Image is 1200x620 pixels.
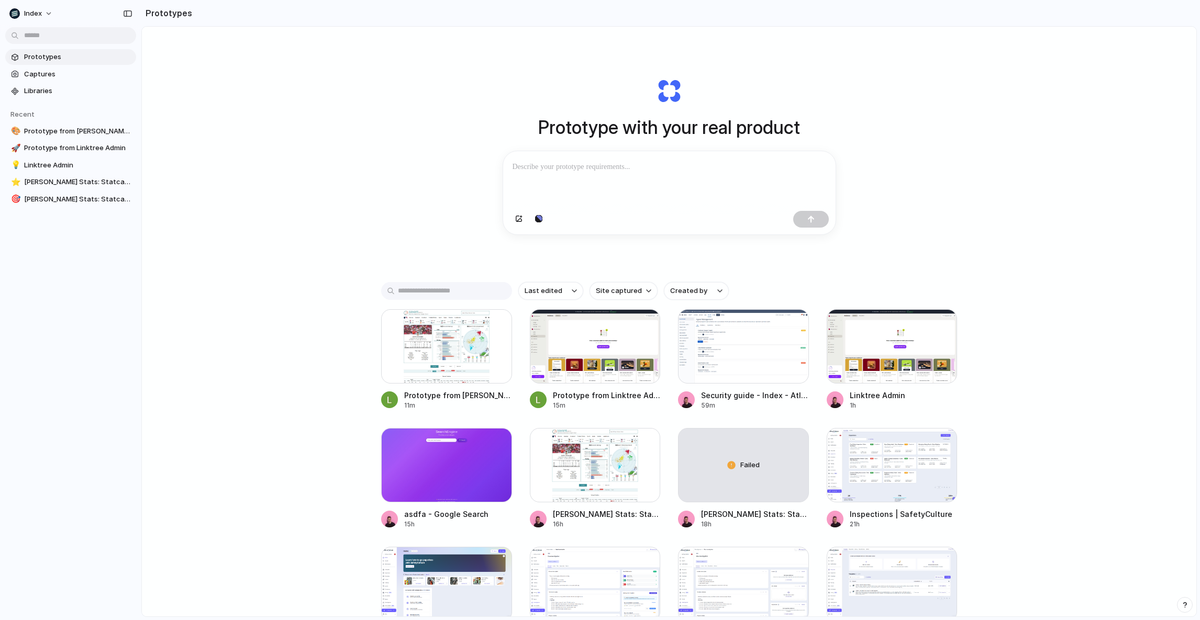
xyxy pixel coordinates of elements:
[9,177,20,187] button: ⭐
[11,176,18,188] div: ⭐
[701,390,809,401] div: Security guide - Index - Atlassian Administration
[596,286,642,296] span: Site captured
[5,5,58,22] button: Index
[24,126,132,137] span: Prototype from [PERSON_NAME] Stats: Statcast, Visuals & Advanced Metrics | [DOMAIN_NAME]
[518,282,583,300] button: Last edited
[5,123,136,139] a: 🎨Prototype from [PERSON_NAME] Stats: Statcast, Visuals & Advanced Metrics | [DOMAIN_NAME]
[664,282,729,300] button: Created by
[141,7,192,19] h2: Prototypes
[9,143,20,153] button: 🚀
[678,309,809,410] a: Security guide - Index - Atlassian AdministrationSecurity guide - Index - Atlassian Administratio...
[530,309,661,410] a: Prototype from Linktree AdminPrototype from Linktree Admin15m
[11,193,18,205] div: 🎯
[11,125,18,137] div: 🎨
[404,390,512,401] div: Prototype from [PERSON_NAME] Stats: Statcast, Visuals & Advanced Metrics | [DOMAIN_NAME]
[24,194,132,205] span: [PERSON_NAME] Stats: Statcast, Visuals & Advanced Metrics | [DOMAIN_NAME]
[9,160,20,171] button: 💡
[678,428,809,529] a: Failed[PERSON_NAME] Stats: Statcast, Visuals & Advanced Metrics | [DOMAIN_NAME]18h
[24,52,132,62] span: Prototypes
[850,390,905,401] div: Linktree Admin
[24,69,132,80] span: Captures
[381,309,512,410] a: Prototype from Justin Verlander Stats: Statcast, Visuals & Advanced Metrics | baseballsavant.comP...
[5,140,136,156] a: 🚀Prototype from Linktree Admin
[5,174,136,190] a: ⭐[PERSON_NAME] Stats: Statcast, Visuals & Advanced Metrics | [DOMAIN_NAME]
[827,309,958,410] a: Linktree AdminLinktree Admin1h
[11,142,18,154] div: 🚀
[553,520,661,529] div: 16h
[9,126,20,137] button: 🎨
[525,286,562,296] span: Last edited
[701,509,809,520] div: [PERSON_NAME] Stats: Statcast, Visuals & Advanced Metrics | [DOMAIN_NAME]
[24,143,132,153] span: Prototype from Linktree Admin
[404,401,512,410] div: 11m
[404,520,488,529] div: 15h
[404,509,488,520] div: asdfa - Google Search
[850,401,905,410] div: 1h
[381,428,512,529] a: asdfa - Google Searchasdfa - Google Search15h
[670,286,707,296] span: Created by
[24,86,132,96] span: Libraries
[10,110,35,118] span: Recent
[701,520,809,529] div: 18h
[11,159,18,171] div: 💡
[553,390,661,401] div: Prototype from Linktree Admin
[24,8,42,19] span: Index
[701,401,809,410] div: 59m
[850,509,952,520] div: Inspections | SafetyCulture
[5,66,136,82] a: Captures
[5,157,136,173] a: 💡Linktree Admin
[24,177,132,187] span: [PERSON_NAME] Stats: Statcast, Visuals & Advanced Metrics | [DOMAIN_NAME]
[827,428,958,529] a: Inspections | SafetyCultureInspections | SafetyCulture21h
[24,160,132,171] span: Linktree Admin
[5,191,136,207] a: 🎯[PERSON_NAME] Stats: Statcast, Visuals & Advanced Metrics | [DOMAIN_NAME]
[5,49,136,65] a: Prototypes
[553,401,661,410] div: 15m
[590,282,658,300] button: Site captured
[740,460,760,470] span: Failed
[538,114,800,141] h1: Prototype with your real product
[850,520,952,529] div: 21h
[530,428,661,529] a: Justin Verlander Stats: Statcast, Visuals & Advanced Metrics | baseballsavant.com[PERSON_NAME] St...
[5,83,136,99] a: Libraries
[9,194,20,205] button: 🎯
[553,509,661,520] div: [PERSON_NAME] Stats: Statcast, Visuals & Advanced Metrics | [DOMAIN_NAME]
